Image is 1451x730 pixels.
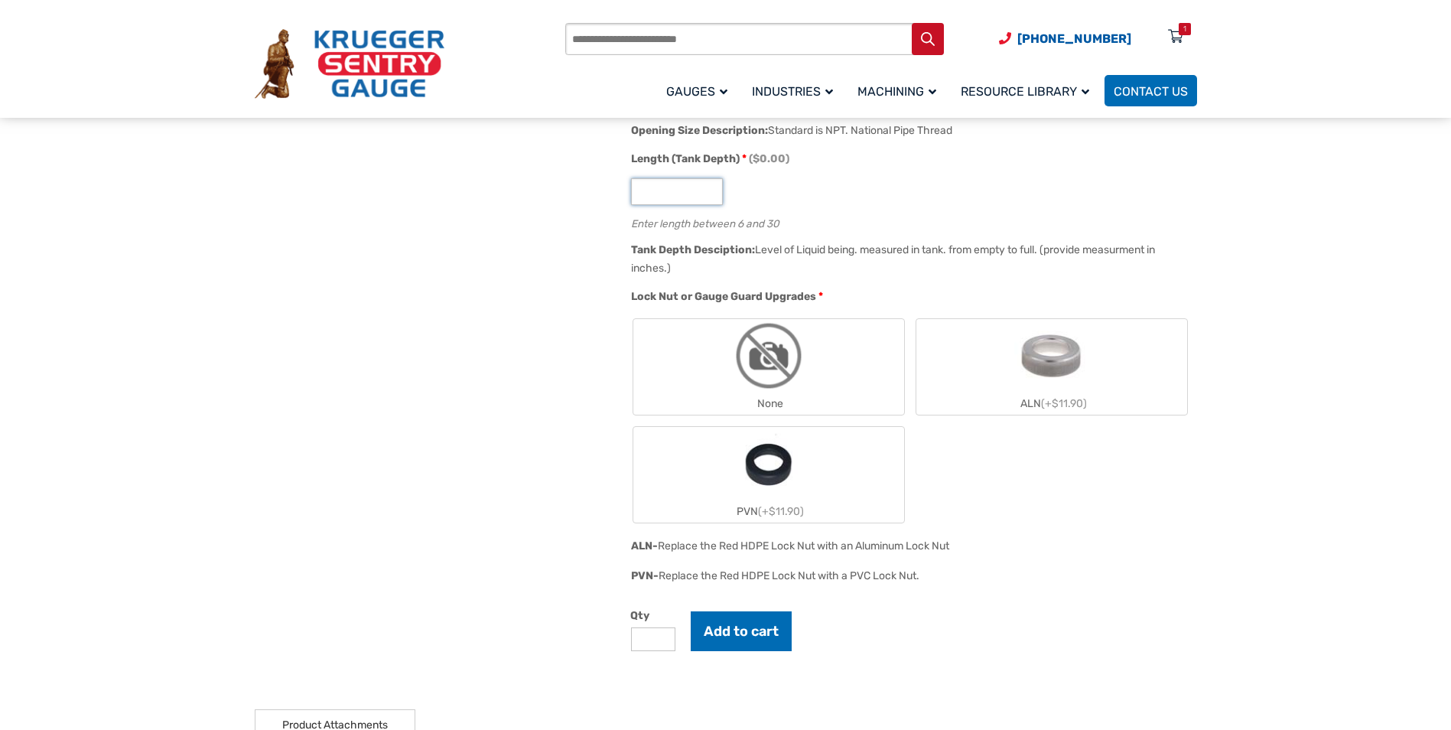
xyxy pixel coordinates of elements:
[631,124,768,137] span: Opening Size Description:
[1105,75,1197,106] a: Contact Us
[818,288,823,305] abbr: required
[631,539,658,552] span: ALN-
[1041,397,1087,410] span: (+$11.90)
[631,243,755,256] span: Tank Depth Desciption:
[916,319,1187,415] label: ALN
[848,73,952,109] a: Machining
[742,151,747,167] abbr: required
[657,73,743,109] a: Gauges
[255,29,444,99] img: Krueger Sentry Gauge
[633,427,904,523] label: PVN
[758,505,804,518] span: (+$11.90)
[752,84,833,99] span: Industries
[691,611,792,651] button: Add to cart
[749,152,789,165] span: ($0.00)
[631,214,1189,229] div: Enter length between 6 and 30
[743,73,848,109] a: Industries
[631,627,675,651] input: Product quantity
[631,290,816,303] span: Lock Nut or Gauge Guard Upgrades
[666,84,727,99] span: Gauges
[999,29,1131,48] a: Phone Number (920) 434-8860
[1183,23,1186,35] div: 1
[916,393,1187,415] div: ALN
[658,539,949,552] div: Replace the Red HDPE Lock Nut with an Aluminum Lock Nut
[633,319,904,415] label: None
[631,569,659,582] span: PVN-
[631,243,1155,275] div: Level of Liquid being. measured in tank. from empty to full. (provide measurment in inches.)
[1017,31,1131,46] span: [PHONE_NUMBER]
[633,393,904,415] div: None
[768,124,952,137] div: Standard is NPT. National Pipe Thread
[633,500,904,523] div: PVN
[1114,84,1188,99] span: Contact Us
[631,152,740,165] span: Length (Tank Depth)
[659,569,919,582] div: Replace the Red HDPE Lock Nut with a PVC Lock Nut.
[961,84,1089,99] span: Resource Library
[952,73,1105,109] a: Resource Library
[857,84,936,99] span: Machining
